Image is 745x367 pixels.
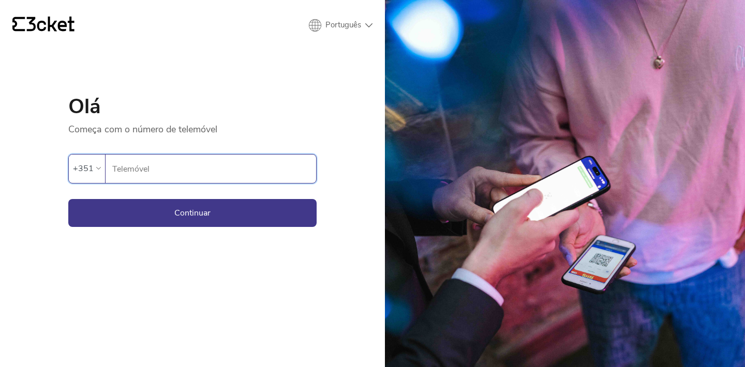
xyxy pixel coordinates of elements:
a: {' '} [12,17,74,34]
g: {' '} [12,17,25,32]
div: +351 [73,161,94,176]
button: Continuar [68,199,317,227]
p: Começa com o número de telemóvel [68,117,317,135]
label: Telemóvel [106,155,316,183]
h1: Olá [68,96,317,117]
input: Telemóvel [112,155,316,183]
